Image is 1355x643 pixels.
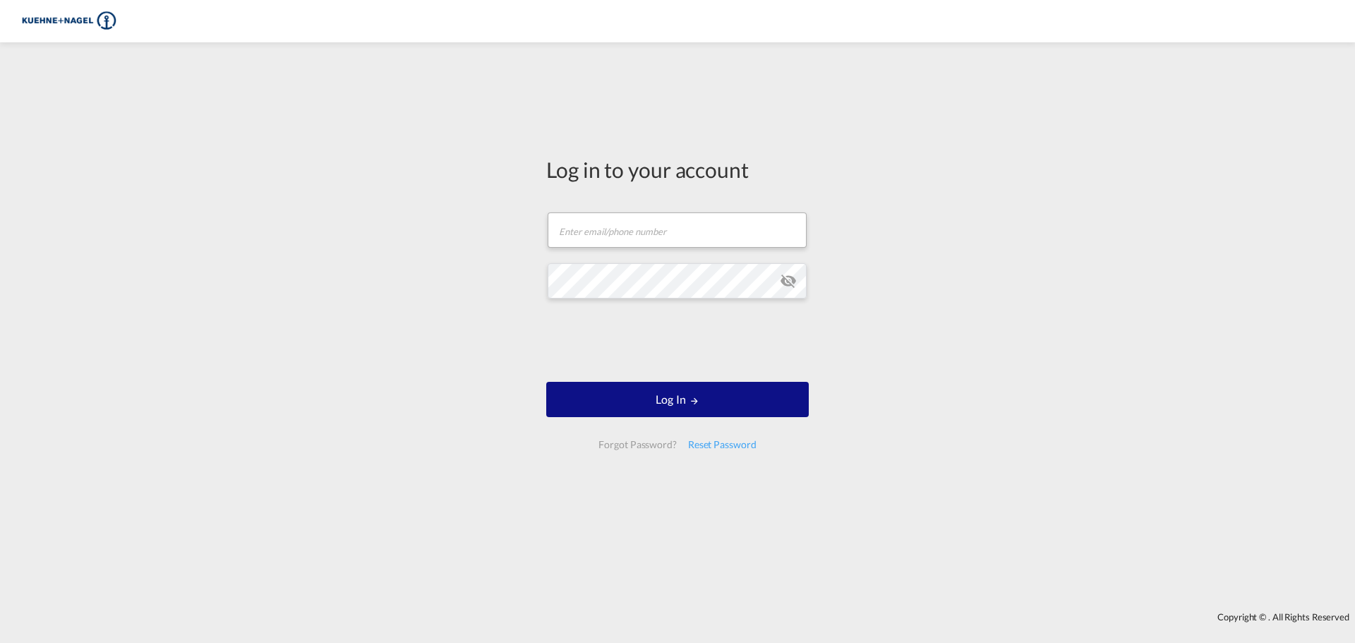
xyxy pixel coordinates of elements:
[21,6,116,37] img: 36441310f41511efafde313da40ec4a4.png
[546,382,809,417] button: LOGIN
[682,432,762,457] div: Reset Password
[780,272,797,289] md-icon: icon-eye-off
[570,313,785,368] iframe: reCAPTCHA
[593,432,682,457] div: Forgot Password?
[546,155,809,184] div: Log in to your account
[548,212,807,248] input: Enter email/phone number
